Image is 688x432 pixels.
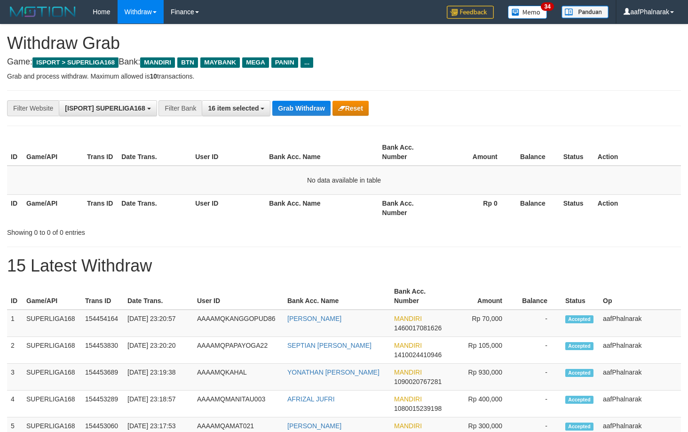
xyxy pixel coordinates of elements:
[565,315,593,323] span: Accepted
[23,310,81,337] td: SUPERLIGA168
[193,391,284,417] td: AAAAMQMANITAU003
[7,34,681,53] h1: Withdraw Grab
[208,104,259,112] span: 16 item selected
[379,139,439,166] th: Bank Acc. Number
[140,57,175,68] span: MANDIRI
[193,283,284,310] th: User ID
[379,194,439,221] th: Bank Acc. Number
[287,342,372,349] a: SEPTIAN [PERSON_NAME]
[23,194,83,221] th: Game/API
[284,283,390,310] th: Bank Acc. Name
[272,101,330,116] button: Grab Withdraw
[512,194,560,221] th: Balance
[516,364,561,391] td: -
[7,5,79,19] img: MOTION_logo.png
[394,368,422,376] span: MANDIRI
[565,369,593,377] span: Accepted
[448,337,516,364] td: Rp 105,000
[7,57,681,67] h4: Game: Bank:
[565,342,593,350] span: Accepted
[439,139,512,166] th: Amount
[81,310,124,337] td: 154454164
[193,364,284,391] td: AAAAMQKAHAL
[193,310,284,337] td: AAAAMQKANGGOPUD86
[191,194,265,221] th: User ID
[23,337,81,364] td: SUPERLIGA168
[394,315,422,322] span: MANDIRI
[287,368,380,376] a: YONATHAN [PERSON_NAME]
[118,194,191,221] th: Date Trans.
[81,283,124,310] th: Trans ID
[560,139,594,166] th: Status
[81,337,124,364] td: 154453830
[516,283,561,310] th: Balance
[81,364,124,391] td: 154453689
[23,364,81,391] td: SUPERLIGA168
[83,139,118,166] th: Trans ID
[23,283,81,310] th: Game/API
[7,72,681,81] p: Grab and process withdraw. Maximum allowed is transactions.
[193,337,284,364] td: AAAAMQPAPAYOGA22
[561,283,599,310] th: Status
[83,194,118,221] th: Trans ID
[516,310,561,337] td: -
[7,100,59,116] div: Filter Website
[124,391,193,417] td: [DATE] 23:18:57
[242,57,269,68] span: MEGA
[118,139,191,166] th: Date Trans.
[7,337,23,364] td: 2
[124,337,193,364] td: [DATE] 23:20:20
[594,194,681,221] th: Action
[394,342,422,349] span: MANDIRI
[7,224,280,237] div: Showing 0 to 0 of 0 entries
[565,396,593,404] span: Accepted
[23,139,83,166] th: Game/API
[516,391,561,417] td: -
[124,364,193,391] td: [DATE] 23:19:38
[394,324,442,332] span: Copy 1460017081626 to clipboard
[599,283,681,310] th: Op
[287,395,335,403] a: AFRIZAL JUFRI
[394,378,442,385] span: Copy 1090020767281 to clipboard
[23,391,81,417] td: SUPERLIGA168
[394,405,442,412] span: Copy 1080015239198 to clipboard
[200,57,240,68] span: MAYBANK
[508,6,547,19] img: Button%20Memo.svg
[599,391,681,417] td: aafPhalnarak
[202,100,270,116] button: 16 item selected
[287,422,341,430] a: [PERSON_NAME]
[81,391,124,417] td: 154453289
[271,57,298,68] span: PANIN
[191,139,265,166] th: User ID
[599,337,681,364] td: aafPhalnarak
[448,364,516,391] td: Rp 930,000
[565,423,593,431] span: Accepted
[65,104,145,112] span: [ISPORT] SUPERLIGA168
[7,256,681,275] h1: 15 Latest Withdraw
[177,57,198,68] span: BTN
[124,310,193,337] td: [DATE] 23:20:57
[7,391,23,417] td: 4
[301,57,313,68] span: ...
[150,72,157,80] strong: 10
[394,395,422,403] span: MANDIRI
[7,166,681,195] td: No data available in table
[439,194,512,221] th: Rp 0
[265,139,378,166] th: Bank Acc. Name
[541,2,554,11] span: 34
[7,283,23,310] th: ID
[265,194,378,221] th: Bank Acc. Name
[516,337,561,364] td: -
[448,310,516,337] td: Rp 70,000
[7,364,23,391] td: 3
[7,310,23,337] td: 1
[287,315,341,322] a: [PERSON_NAME]
[394,422,422,430] span: MANDIRI
[447,6,494,19] img: Feedback.jpg
[599,364,681,391] td: aafPhalnarak
[124,283,193,310] th: Date Trans.
[332,101,369,116] button: Reset
[158,100,202,116] div: Filter Bank
[560,194,594,221] th: Status
[59,100,157,116] button: [ISPORT] SUPERLIGA168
